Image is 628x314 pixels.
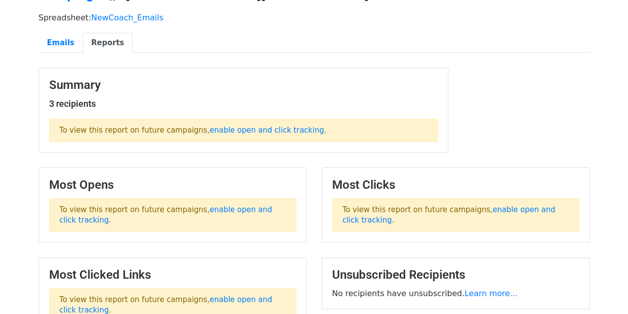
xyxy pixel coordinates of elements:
iframe: Chat Widget [578,266,628,314]
p: Spreadsheet: [39,12,590,23]
p: To view this report on future campaigns, . [49,119,438,142]
h5: 3 recipients [49,98,438,109]
h3: Summary [49,78,438,92]
p: To view this report on future campaigns, . [332,198,579,232]
h3: Most Clicked Links [49,268,296,282]
a: Learn more... [465,289,518,298]
p: No recipients have unsubscribed. [332,288,579,299]
a: Emails [39,33,83,53]
a: enable open and click tracking [209,126,324,135]
h3: Most Clicks [332,178,579,192]
a: Reports [83,33,133,53]
h3: Most Opens [49,178,296,192]
p: To view this report on future campaigns, . [49,198,296,232]
a: NewCoach_Emails [91,13,163,22]
h3: Unsubscribed Recipients [332,268,579,282]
